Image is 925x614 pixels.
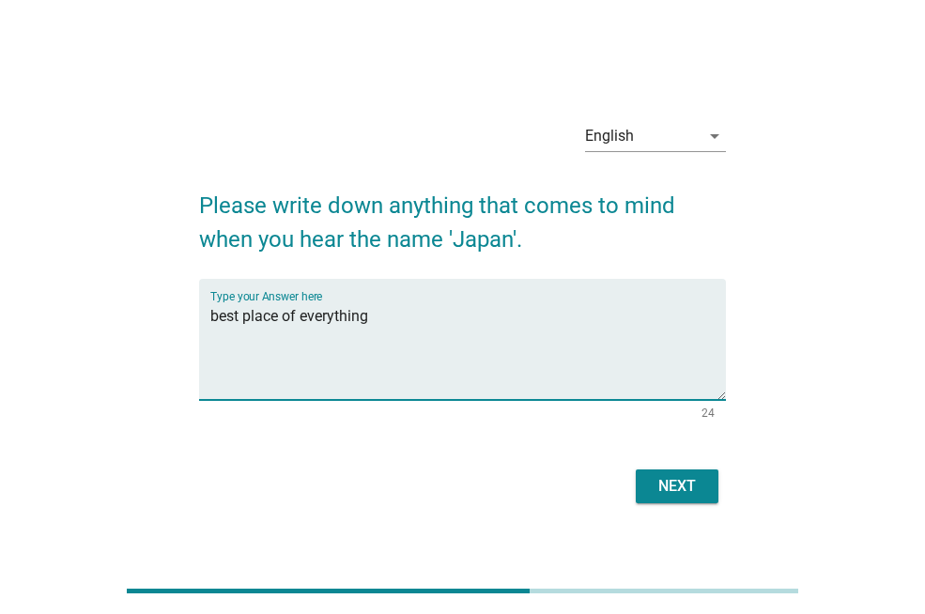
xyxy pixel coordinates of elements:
div: English [585,128,634,145]
i: arrow_drop_down [703,125,726,147]
div: 24 [701,407,715,419]
h2: Please write down anything that comes to mind when you hear the name 'Japan'. [199,170,726,256]
button: Next [636,469,718,503]
textarea: Type your Answer here [210,301,726,400]
div: Next [651,475,703,498]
